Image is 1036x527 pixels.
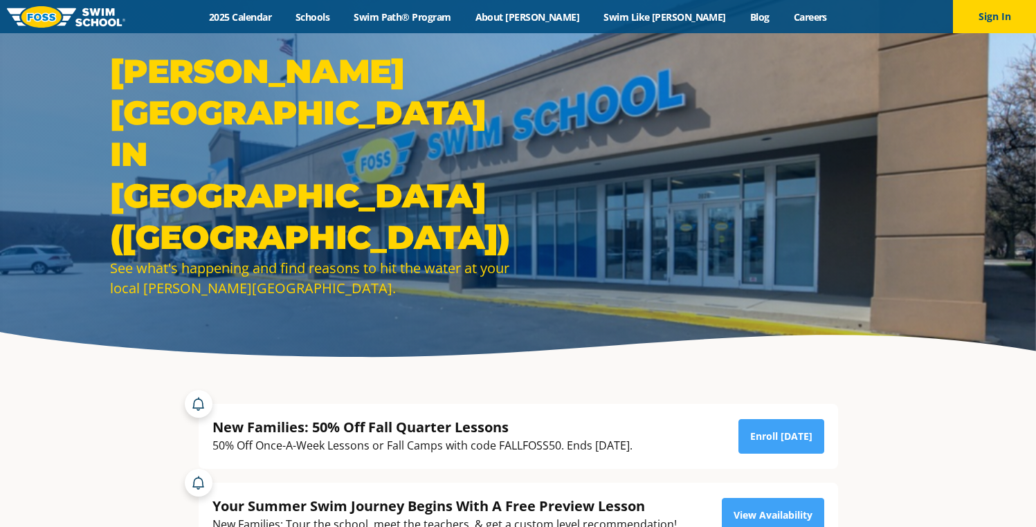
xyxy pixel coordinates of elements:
[110,50,511,258] h1: [PERSON_NAME][GEOGRAPHIC_DATA] in [GEOGRAPHIC_DATA] ([GEOGRAPHIC_DATA])
[212,497,677,515] div: Your Summer Swim Journey Begins With A Free Preview Lesson
[781,10,839,24] a: Careers
[284,10,342,24] a: Schools
[738,10,781,24] a: Blog
[212,418,633,436] div: New Families: 50% Off Fall Quarter Lessons
[592,10,738,24] a: Swim Like [PERSON_NAME]
[738,419,824,454] a: Enroll [DATE]
[212,436,633,455] div: 50% Off Once-A-Week Lessons or Fall Camps with code FALLFOSS50. Ends [DATE].
[110,258,511,298] div: See what's happening and find reasons to hit the water at your local [PERSON_NAME][GEOGRAPHIC_DATA].
[342,10,463,24] a: Swim Path® Program
[463,10,592,24] a: About [PERSON_NAME]
[7,6,125,28] img: FOSS Swim School Logo
[197,10,284,24] a: 2025 Calendar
